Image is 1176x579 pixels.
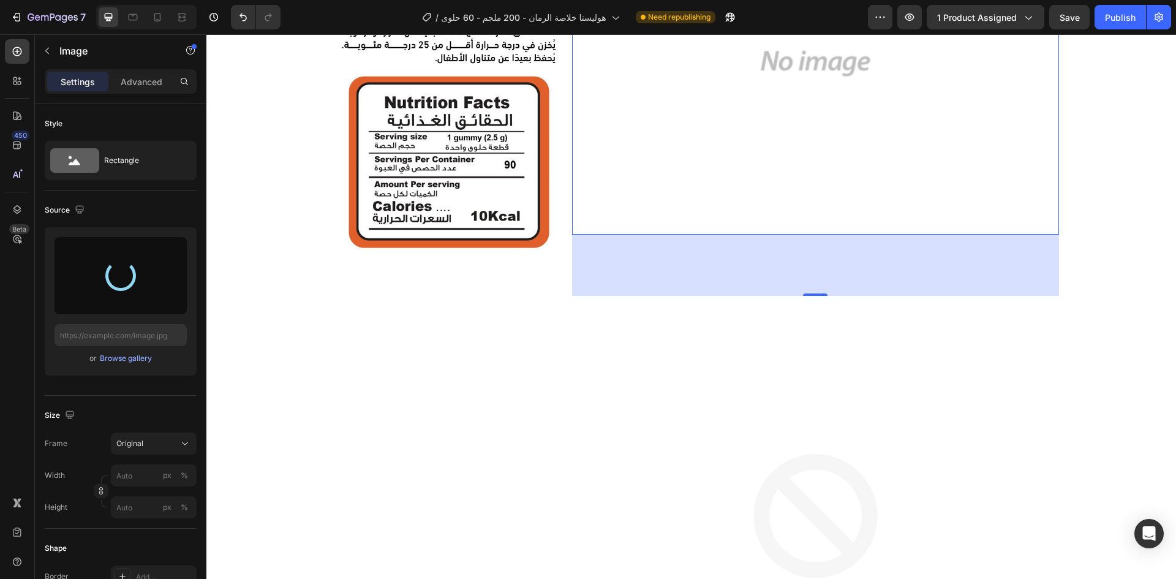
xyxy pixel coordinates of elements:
[181,470,188,481] div: %
[435,11,439,24] span: /
[163,470,171,481] div: px
[1105,11,1136,24] div: Publish
[45,543,67,554] div: Shape
[160,500,175,515] button: %
[104,146,179,175] div: Rectangle
[45,470,65,481] label: Width
[45,202,87,219] div: Source
[5,5,91,29] button: 7
[12,131,29,140] div: 450
[45,502,67,513] label: Height
[163,502,171,513] div: px
[111,496,197,518] input: px%
[1060,12,1080,23] span: Save
[111,464,197,486] input: px%
[121,75,162,88] p: Advanced
[80,10,86,25] p: 7
[181,502,188,513] div: %
[55,324,187,346] input: https://example.com/image.jpg
[927,5,1044,29] button: 1 product assigned
[116,438,143,449] span: Original
[45,407,77,424] div: Size
[231,5,281,29] div: Undo/Redo
[177,500,192,515] button: px
[45,118,62,129] div: Style
[937,11,1017,24] span: 1 product assigned
[1134,519,1164,548] div: Open Intercom Messenger
[100,353,152,364] div: Browse gallery
[177,468,192,483] button: px
[1049,5,1090,29] button: Save
[1095,5,1146,29] button: Publish
[45,438,67,449] label: Frame
[9,224,29,234] div: Beta
[441,11,606,24] span: هوليستا خلاصة الرمان - 200 ملجم - 60 حلوى
[89,351,97,366] span: or
[111,433,197,455] button: Original
[99,352,153,365] button: Browse gallery
[648,12,710,23] span: Need republishing
[206,34,1176,579] iframe: Design area
[59,44,164,58] p: Image
[61,75,95,88] p: Settings
[160,468,175,483] button: %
